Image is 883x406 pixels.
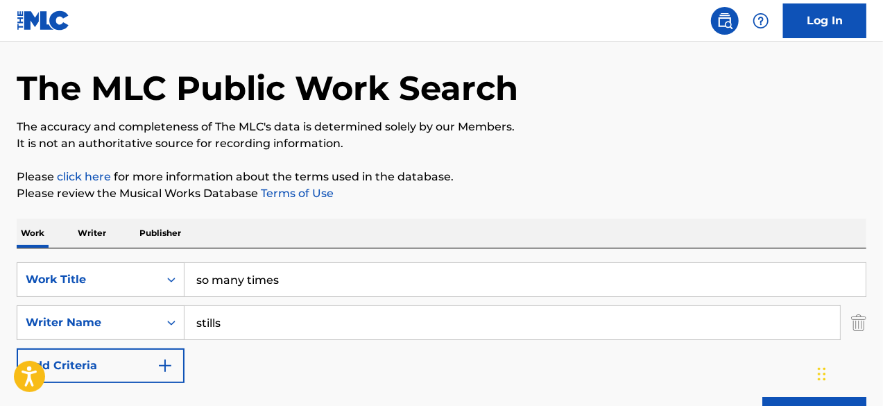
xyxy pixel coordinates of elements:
[753,12,769,29] img: help
[17,185,866,202] p: Please review the Musical Works Database
[814,339,883,406] iframe: Chat Widget
[57,170,111,183] a: click here
[17,348,185,383] button: Add Criteria
[17,135,866,152] p: It is not an authoritative source for recording information.
[26,314,151,331] div: Writer Name
[26,271,151,288] div: Work Title
[851,305,866,340] img: Delete Criterion
[17,67,518,109] h1: The MLC Public Work Search
[135,219,185,248] p: Publisher
[711,7,739,35] a: Public Search
[717,12,733,29] img: search
[17,219,49,248] p: Work
[157,357,173,374] img: 9d2ae6d4665cec9f34b9.svg
[17,169,866,185] p: Please for more information about the terms used in the database.
[17,119,866,135] p: The accuracy and completeness of The MLC's data is determined solely by our Members.
[818,353,826,395] div: Drag
[783,3,866,38] a: Log In
[747,7,775,35] div: Help
[17,10,70,31] img: MLC Logo
[74,219,110,248] p: Writer
[258,187,334,200] a: Terms of Use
